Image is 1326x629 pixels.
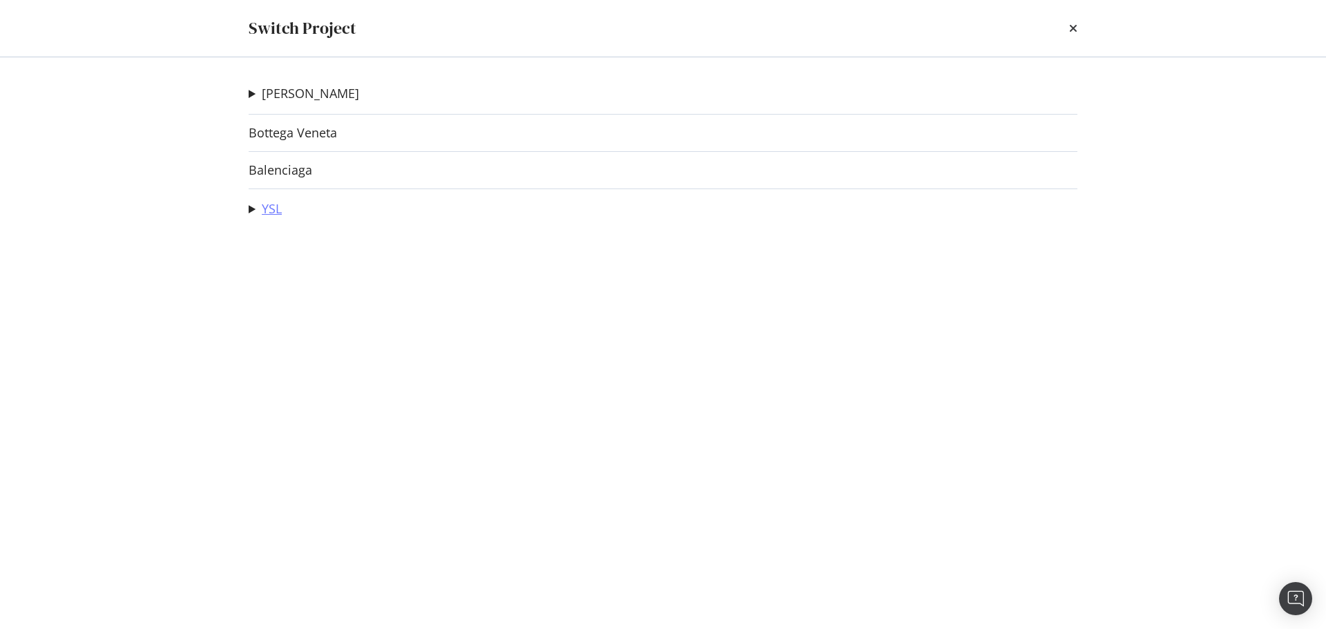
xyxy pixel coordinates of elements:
[262,202,282,216] a: YSL
[249,126,337,140] a: Bottega Veneta
[262,86,359,101] a: [PERSON_NAME]
[249,17,356,40] div: Switch Project
[249,163,312,177] a: Balenciaga
[249,200,282,218] summary: YSL
[249,85,359,103] summary: [PERSON_NAME]
[1069,17,1077,40] div: times
[1279,582,1312,615] div: Open Intercom Messenger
